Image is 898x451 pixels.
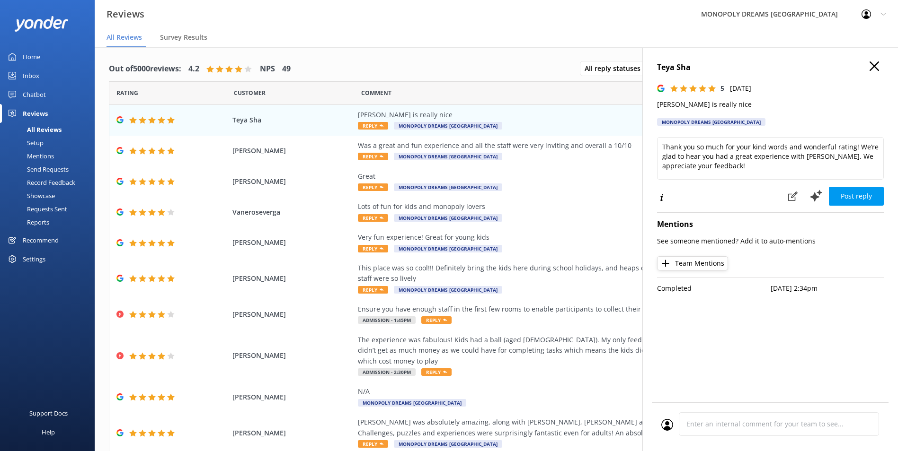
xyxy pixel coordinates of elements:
[661,419,673,431] img: user_profile.svg
[585,63,646,74] span: All reply statuses
[232,428,353,438] span: [PERSON_NAME]
[6,136,44,149] div: Setup
[657,118,765,126] div: MONOPOLY DREAMS [GEOGRAPHIC_DATA]
[358,183,388,191] span: Reply
[394,122,502,130] span: MONOPOLY DREAMS [GEOGRAPHIC_DATA]
[358,122,388,130] span: Reply
[188,63,199,75] h4: 4.2
[358,440,388,448] span: Reply
[358,171,789,182] div: Great
[394,245,502,252] span: MONOPOLY DREAMS [GEOGRAPHIC_DATA]
[358,335,789,366] div: The experience was fabulous! Kids had a ball (aged [DEMOGRAPHIC_DATA]). My only feedback is not e...
[42,423,55,442] div: Help
[232,309,353,320] span: [PERSON_NAME]
[829,187,884,206] button: Post reply
[6,176,75,189] div: Record Feedback
[6,163,69,176] div: Send Requests
[6,216,49,229] div: Reports
[6,163,95,176] a: Send Requests
[358,110,789,120] div: [PERSON_NAME] is really nice
[23,231,59,250] div: Recommend
[657,236,884,246] p: See someone mentioned? Add it to auto-mentions
[282,63,291,75] h4: 49
[23,104,48,123] div: Reviews
[6,123,95,136] a: All Reviews
[358,399,466,407] span: MONOPOLY DREAMS [GEOGRAPHIC_DATA]
[107,33,142,42] span: All Reviews
[358,153,388,160] span: Reply
[23,85,46,104] div: Chatbot
[6,202,67,216] div: Requests Sent
[394,214,502,222] span: MONOPOLY DREAMS [GEOGRAPHIC_DATA]
[6,189,55,202] div: Showcase
[232,176,353,187] span: [PERSON_NAME]
[260,63,275,75] h4: NPS
[870,61,879,72] button: Close
[232,392,353,402] span: [PERSON_NAME]
[358,368,416,376] span: Admission - 2:30pm
[394,183,502,191] span: MONOPOLY DREAMS [GEOGRAPHIC_DATA]
[358,263,789,284] div: This place was so cool!!! Definitely bring the kids here during school holidays, and heaps of fun...
[232,146,353,156] span: [PERSON_NAME]
[657,283,771,294] p: Completed
[361,88,391,97] span: Question
[6,202,95,216] a: Requests Sent
[6,136,95,149] a: Setup
[107,7,144,22] h3: Reviews
[358,245,388,252] span: Reply
[358,316,416,324] span: Admission - 1:45pm
[23,250,45,269] div: Settings
[6,149,54,163] div: Mentions
[234,88,266,97] span: Date
[232,350,353,361] span: [PERSON_NAME]
[109,63,181,75] h4: Out of 5000 reviews:
[358,214,388,222] span: Reply
[358,286,388,294] span: Reply
[232,237,353,248] span: [PERSON_NAME]
[116,88,138,97] span: Date
[358,140,789,151] div: Was a great and fun experience and all the staff were very inviting and overall a 10/10
[232,115,353,125] span: Teya Sha
[657,256,728,270] button: Team Mentions
[6,189,95,202] a: Showcase
[421,368,452,376] span: Reply
[657,61,884,74] h4: Teya Sha
[23,66,39,85] div: Inbox
[232,273,353,284] span: [PERSON_NAME]
[657,99,884,110] p: [PERSON_NAME] is really nice
[394,286,502,294] span: MONOPOLY DREAMS [GEOGRAPHIC_DATA]
[358,232,789,243] div: Very fun experience! Great for young kids
[160,33,207,42] span: Survey Results
[6,149,95,163] a: Mentions
[23,47,40,66] div: Home
[657,218,884,231] h4: Mentions
[394,153,502,160] span: MONOPOLY DREAMS [GEOGRAPHIC_DATA]
[358,201,789,212] div: Lots of fun for kids and monopoly lovers
[358,386,789,397] div: N/A
[6,216,95,229] a: Reports
[720,84,724,93] span: 5
[358,304,789,314] div: Ensure you have enough staff in the first few rooms to enable participants to collect their money
[771,283,884,294] p: [DATE] 2:34pm
[29,404,68,423] div: Support Docs
[358,417,789,438] div: [PERSON_NAME] was absolutely amazing, along with [PERSON_NAME], [PERSON_NAME] and [PERSON_NAME] m...
[394,440,502,448] span: MONOPOLY DREAMS [GEOGRAPHIC_DATA]
[6,176,95,189] a: Record Feedback
[657,137,884,180] textarea: Thank you so much for your kind words and wonderful rating! We’re glad to hear you had a great ex...
[421,316,452,324] span: Reply
[14,16,69,32] img: yonder-white-logo.png
[730,83,751,94] p: [DATE]
[232,207,353,217] span: Vaneroseverga
[6,123,62,136] div: All Reviews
